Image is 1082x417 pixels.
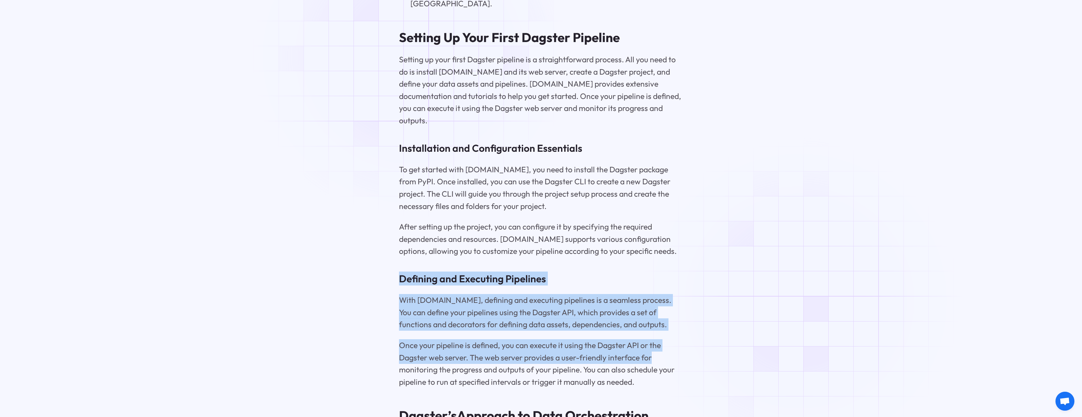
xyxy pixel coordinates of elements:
p: Setting up your first Dagster pipeline is a straightforward process. All you need to do is instal... [399,53,683,127]
p: To get started with [DOMAIN_NAME], you need to install the Dagster package from PyPI. Once instal... [399,163,683,212]
div: 채팅 열기 [1055,392,1074,411]
p: With [DOMAIN_NAME], defining and executing pipelines is a seamless process. You can define your p... [399,294,683,331]
h3: Defining and Executing Pipelines [399,272,683,285]
p: After setting up the project, you can configure it by specifying the required dependencies and re... [399,221,683,257]
p: Once your pipeline is defined, you can execute it using the Dagster API or the Dagster web server... [399,339,683,388]
h3: Installation and Configuration Essentials [399,141,683,155]
h2: Setting Up Your First Dagster Pipeline [399,30,683,45]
